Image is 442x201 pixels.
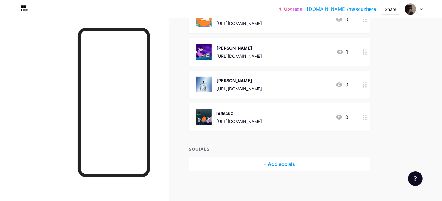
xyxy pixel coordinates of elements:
[336,16,348,23] div: 0
[196,44,212,60] img: Minh Chí
[385,6,396,12] div: Share
[307,5,376,13] a: [DOMAIN_NAME]/mascuzhere
[336,48,348,56] div: 1
[216,20,262,27] div: [URL][DOMAIN_NAME]
[279,7,302,11] a: Upgrade
[216,110,262,116] div: m4scuz
[405,3,416,15] img: mascuzhere
[216,45,262,51] div: [PERSON_NAME]
[196,77,212,92] img: Minh Chí
[216,118,262,125] div: [URL][DOMAIN_NAME]
[216,53,262,59] div: [URL][DOMAIN_NAME]
[336,114,348,121] div: 0
[216,77,262,84] div: [PERSON_NAME]
[336,81,348,88] div: 0
[196,11,212,27] img: m4scuz
[196,109,212,125] img: m4scuz
[189,146,370,152] div: SOCIALS
[216,86,262,92] div: [URL][DOMAIN_NAME]
[189,157,370,171] div: + Add socials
